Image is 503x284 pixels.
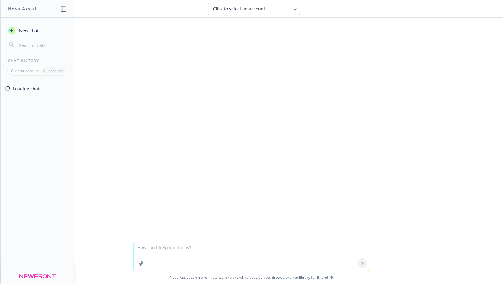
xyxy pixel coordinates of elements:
[18,27,39,34] span: New chat
[213,6,265,12] span: Click to select an account
[43,68,64,73] p: All accounts
[329,275,334,280] a: TR
[11,68,39,73] p: Current account
[317,275,321,280] a: BI
[1,83,74,94] button: Loading chats...
[8,6,37,12] h1: Nova Assist
[6,25,69,36] button: New chat
[3,271,500,284] span: Nova Assist can make mistakes. Explore what Nova can do: Browse prompt library for and
[1,58,74,63] div: Chat History
[208,3,300,15] button: Click to select an account
[18,41,67,49] input: Search chats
